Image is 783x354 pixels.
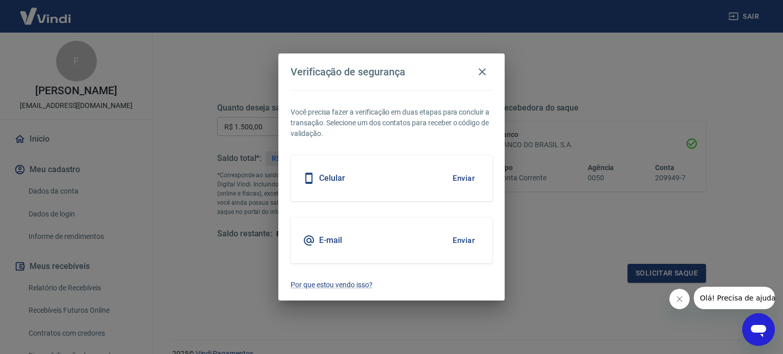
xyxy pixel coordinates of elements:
[694,287,775,309] iframe: Mensagem da empresa
[742,313,775,346] iframe: Botão para abrir a janela de mensagens
[669,289,690,309] iframe: Fechar mensagem
[6,7,86,15] span: Olá! Precisa de ajuda?
[291,280,492,290] a: Por que estou vendo isso?
[319,173,345,183] h5: Celular
[447,168,480,189] button: Enviar
[319,235,342,246] h5: E-mail
[291,66,405,78] h4: Verificação de segurança
[447,230,480,251] button: Enviar
[291,107,492,139] p: Você precisa fazer a verificação em duas etapas para concluir a transação. Selecione um dos conta...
